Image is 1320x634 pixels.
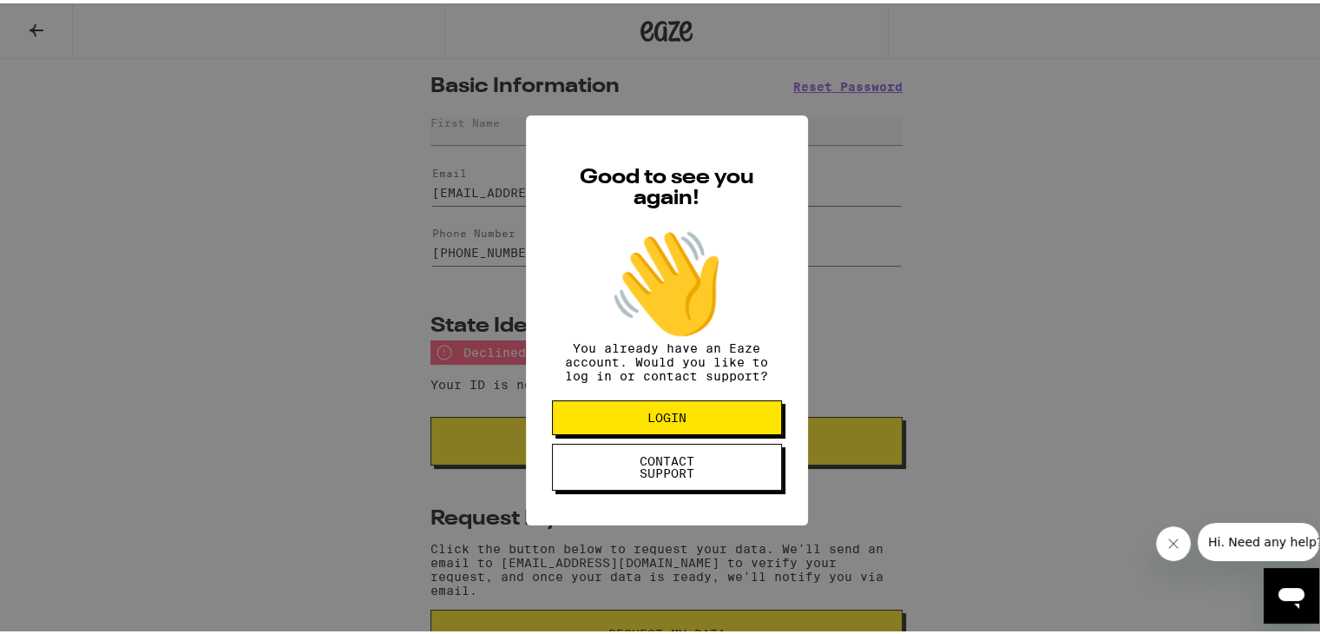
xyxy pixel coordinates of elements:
iframe: Message from company [1198,519,1319,558]
iframe: Button to launch messaging window [1264,565,1319,620]
p: You already have an Eaze account. Would you like to log in or contact support? [552,338,782,380]
iframe: Close message [1156,523,1191,558]
span: CONTACT SUPPORT [622,452,712,476]
div: 👋 [552,223,782,338]
button: LOGIN [552,397,782,432]
h2: Good to see you again! [552,164,782,206]
button: CONTACT SUPPORT [552,440,782,487]
span: Hi. Need any help? [10,12,125,26]
span: LOGIN [647,408,686,420]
